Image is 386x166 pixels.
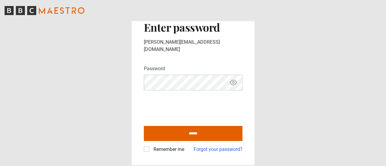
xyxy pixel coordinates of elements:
[144,65,165,72] label: Password
[144,21,242,33] h2: Enter password
[144,95,236,119] iframe: reCAPTCHA
[151,146,184,153] label: Remember me
[228,77,239,88] button: Show password
[144,39,242,53] p: [PERSON_NAME][EMAIL_ADDRESS][DOMAIN_NAME]
[194,146,242,153] a: Forgot your password?
[5,6,84,15] svg: BBC Maestro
